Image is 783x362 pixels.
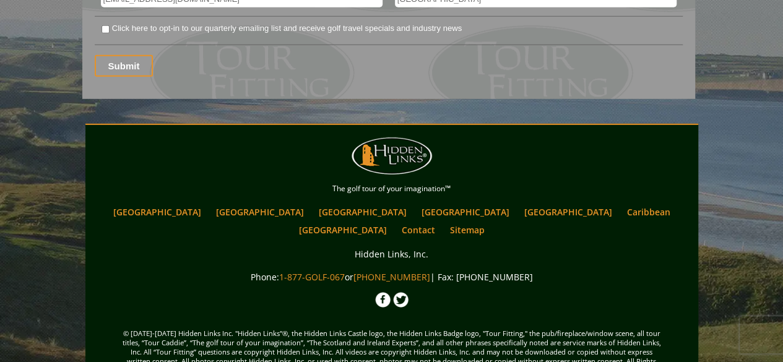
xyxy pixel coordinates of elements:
[444,221,491,239] a: Sitemap
[95,55,154,77] input: Submit
[279,271,345,283] a: 1-877-GOLF-067
[393,292,409,308] img: Twitter
[518,203,618,221] a: [GEOGRAPHIC_DATA]
[293,221,393,239] a: [GEOGRAPHIC_DATA]
[621,203,677,221] a: Caribbean
[107,203,207,221] a: [GEOGRAPHIC_DATA]
[89,246,695,262] p: Hidden Links, Inc.
[210,203,310,221] a: [GEOGRAPHIC_DATA]
[415,203,516,221] a: [GEOGRAPHIC_DATA]
[396,221,441,239] a: Contact
[89,182,695,196] p: The golf tour of your imagination™
[313,203,413,221] a: [GEOGRAPHIC_DATA]
[353,271,430,283] a: [PHONE_NUMBER]
[112,22,462,35] label: Click here to opt-in to our quarterly emailing list and receive golf travel specials and industry...
[375,292,391,308] img: Facebook
[89,269,695,285] p: Phone: or | Fax: [PHONE_NUMBER]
